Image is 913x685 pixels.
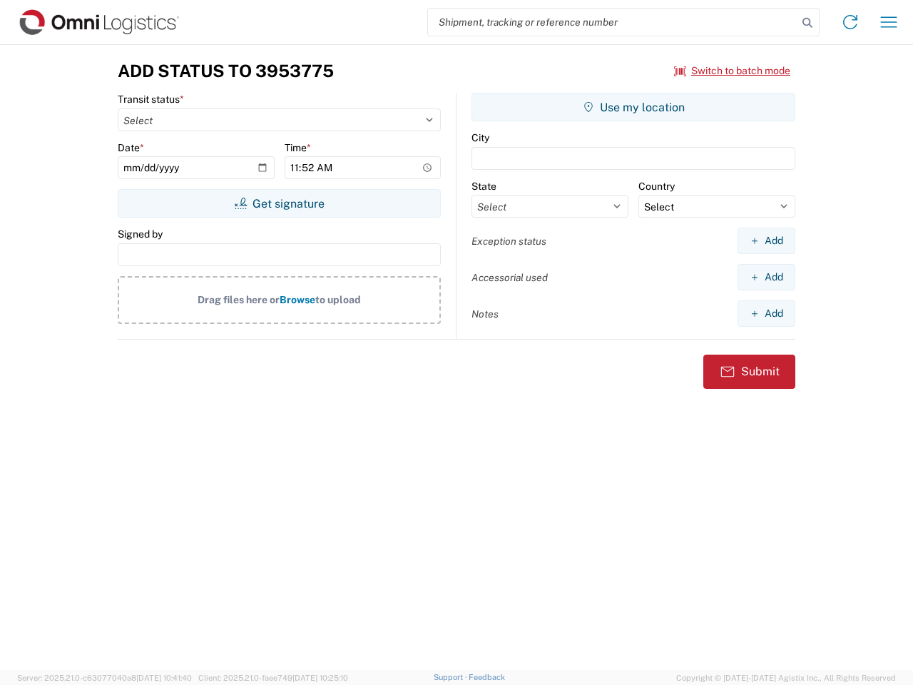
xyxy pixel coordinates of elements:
[703,355,795,389] button: Submit
[471,308,499,320] label: Notes
[471,235,546,248] label: Exception status
[198,674,348,682] span: Client: 2025.21.0-faee749
[676,671,896,684] span: Copyright © [DATE]-[DATE] Agistix Inc., All Rights Reserved
[471,131,489,144] label: City
[280,294,315,305] span: Browse
[738,228,795,254] button: Add
[118,61,334,81] h3: Add Status to 3953775
[118,141,144,154] label: Date
[738,300,795,327] button: Add
[471,93,795,121] button: Use my location
[674,59,790,83] button: Switch to batch mode
[17,674,192,682] span: Server: 2025.21.0-c63077040a8
[285,141,311,154] label: Time
[471,180,496,193] label: State
[434,673,469,681] a: Support
[118,228,163,240] label: Signed by
[471,271,548,284] label: Accessorial used
[118,189,441,218] button: Get signature
[638,180,675,193] label: Country
[118,93,184,106] label: Transit status
[198,294,280,305] span: Drag files here or
[428,9,797,36] input: Shipment, tracking or reference number
[469,673,505,681] a: Feedback
[136,674,192,682] span: [DATE] 10:41:40
[738,264,795,290] button: Add
[315,294,361,305] span: to upload
[292,674,348,682] span: [DATE] 10:25:10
